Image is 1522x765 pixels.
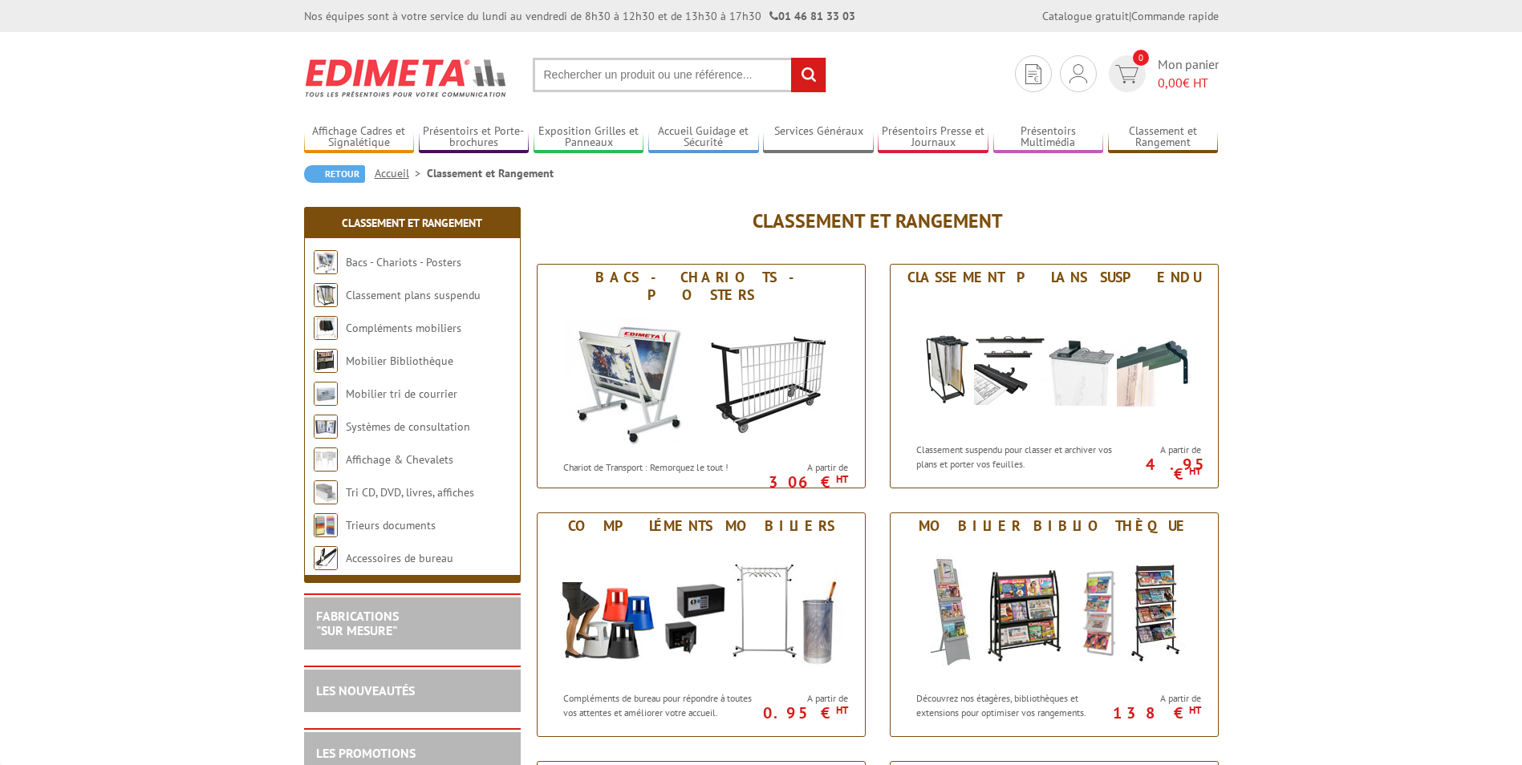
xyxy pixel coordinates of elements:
input: rechercher [791,58,826,92]
a: Bacs - Chariots - Posters [346,255,461,269]
a: Affichage Cadres et Signalétique [304,124,415,151]
a: Services Généraux [763,124,874,151]
a: Mobilier Bibliothèque Mobilier Bibliothèque Découvrez nos étagères, bibliothèques et extensions p... [890,512,1219,737]
div: Nos équipes sont à votre service du lundi au vendredi de 8h30 à 12h30 et de 13h30 à 17h30 [304,8,855,24]
a: Accueil Guidage et Sécurité [648,124,759,151]
a: Systèmes de consultation [346,419,470,434]
p: Compléments de bureau pour répondre à toutes vos attentes et améliorer votre accueil. [563,691,762,718]
img: Edimeta [304,48,509,107]
img: Trieurs documents [314,513,338,537]
sup: HT [836,703,848,717]
p: 138 € [1111,708,1201,718]
p: Chariot de Transport : Remorquez le tout ! [563,460,762,474]
strong: 01 46 81 33 03 [769,9,855,23]
div: Mobilier Bibliothèque [895,517,1214,535]
div: Classement plans suspendu [895,269,1214,286]
span: A partir de [766,461,848,474]
img: Compléments mobiliers [553,539,850,683]
a: LES NOUVEAUTÉS [316,682,415,698]
a: Mobilier tri de courrier [346,387,457,401]
span: A partir de [1119,692,1201,705]
a: Compléments mobiliers [346,321,461,335]
a: Présentoirs Presse et Journaux [878,124,988,151]
a: Accueil [375,166,427,180]
span: A partir de [1119,443,1201,456]
a: devis rapide 0 Mon panier 0,00€ HT [1105,55,1219,92]
span: A partir de [766,692,848,705]
a: LES PROMOTIONS [316,745,416,761]
a: Trieurs documents [346,518,436,532]
div: Bacs - Chariots - Posters [542,269,861,304]
img: Accessoires de bureau [314,546,338,570]
a: Bacs - Chariots - Posters Bacs - Chariots - Posters Chariot de Transport : Remorquez le tout ! A ... [537,264,866,488]
img: Classement plans suspendu [314,283,338,307]
p: 306 € [758,477,848,487]
a: Présentoirs Multimédia [993,124,1104,151]
li: Classement et Rangement [427,165,554,181]
p: Découvrez nos étagères, bibliothèques et extensions pour optimiser vos rangements. [916,691,1115,718]
a: Catalogue gratuit [1042,9,1129,23]
input: Rechercher un produit ou une référence... [533,58,826,92]
a: Classement et Rangement [1108,124,1219,151]
img: Systèmes de consultation [314,415,338,439]
img: Compléments mobiliers [314,316,338,340]
img: Tri CD, DVD, livres, affiches [314,480,338,504]
img: devis rapide [1025,64,1041,84]
a: Classement et Rangement [342,216,482,230]
div: Compléments mobiliers [542,517,861,535]
img: Mobilier Bibliothèque [314,349,338,373]
a: Commande rapide [1131,9,1219,23]
a: Mobilier Bibliothèque [346,354,453,368]
p: Classement suspendu pour classer et archiver vos plans et porter vos feuilles. [916,443,1115,470]
a: Exposition Grilles et Panneaux [534,124,644,151]
img: Bacs - Chariots - Posters [314,250,338,274]
a: Tri CD, DVD, livres, affiches [346,485,474,500]
a: Retour [304,165,365,183]
span: Mon panier [1158,55,1219,92]
img: Mobilier tri de courrier [314,382,338,406]
span: 0 [1133,50,1149,66]
sup: HT [1189,464,1201,478]
span: € HT [1158,74,1219,92]
span: 0,00 [1158,75,1183,91]
img: Affichage & Chevalets [314,447,338,472]
img: devis rapide [1069,64,1087,83]
img: Classement plans suspendu [906,290,1203,435]
p: 0.95 € [758,708,848,718]
a: Classement plans suspendu Classement plans suspendu Classement suspendu pour classer et archiver ... [890,264,1219,488]
a: Compléments mobiliers Compléments mobiliers Compléments de bureau pour répondre à toutes vos atte... [537,512,866,737]
a: Présentoirs et Porte-brochures [419,124,530,151]
sup: HT [1189,703,1201,717]
p: 4.95 € [1111,459,1201,479]
sup: HT [836,472,848,486]
img: Mobilier Bibliothèque [906,539,1203,683]
a: Accessoires de bureau [346,551,453,565]
img: devis rapide [1115,65,1138,83]
h1: Classement et Rangement [537,211,1219,232]
img: Bacs - Chariots - Posters [553,308,850,452]
a: Affichage & Chevalets [346,452,453,467]
a: Classement plans suspendu [346,288,481,302]
div: | [1042,8,1219,24]
a: FABRICATIONS"Sur Mesure" [316,608,399,638]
